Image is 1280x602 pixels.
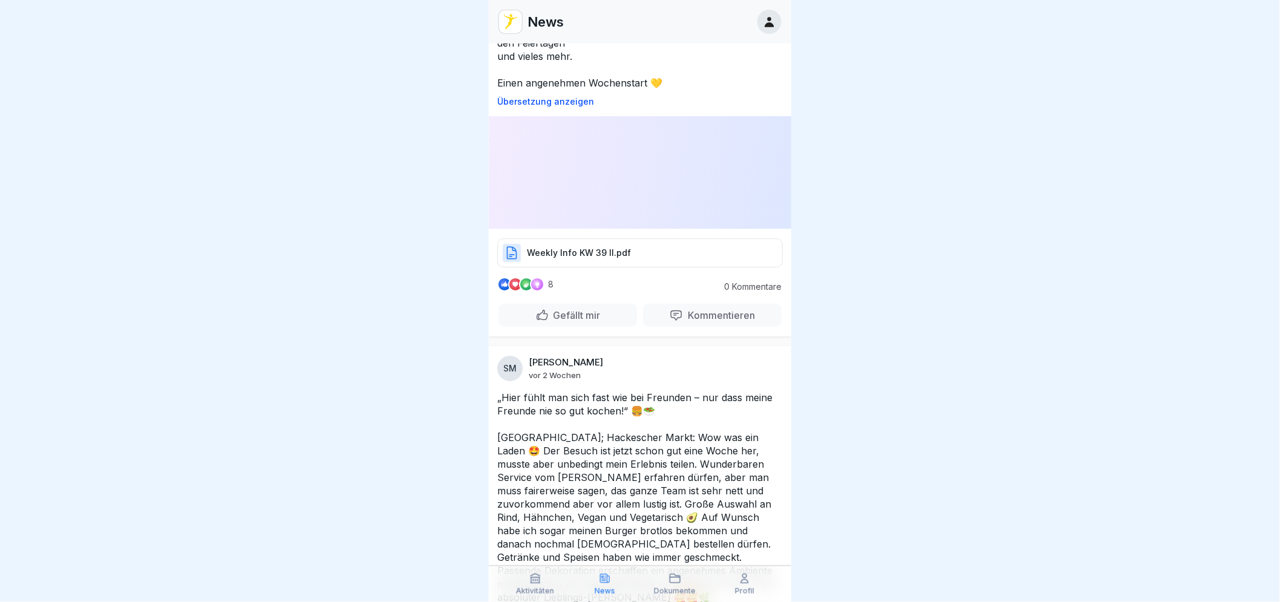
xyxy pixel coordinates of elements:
[595,587,615,595] p: News
[499,10,522,33] img: vd4jgc378hxa8p7qw0fvrl7x.png
[715,282,782,292] p: 0 Kommentare
[654,587,696,595] p: Dokumente
[683,309,755,321] p: Kommentieren
[497,97,783,106] p: Übersetzung anzeigen
[497,252,783,264] a: Weekly Info KW 39 II.pdf
[549,309,601,321] p: Gefällt mir
[516,587,554,595] p: Aktivitäten
[529,370,581,380] p: vor 2 Wochen
[548,280,553,289] p: 8
[497,356,523,381] div: SM
[735,587,754,595] p: Profil
[529,357,603,368] p: [PERSON_NAME]
[527,14,564,30] p: News
[527,247,631,259] p: Weekly Info KW 39 II.pdf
